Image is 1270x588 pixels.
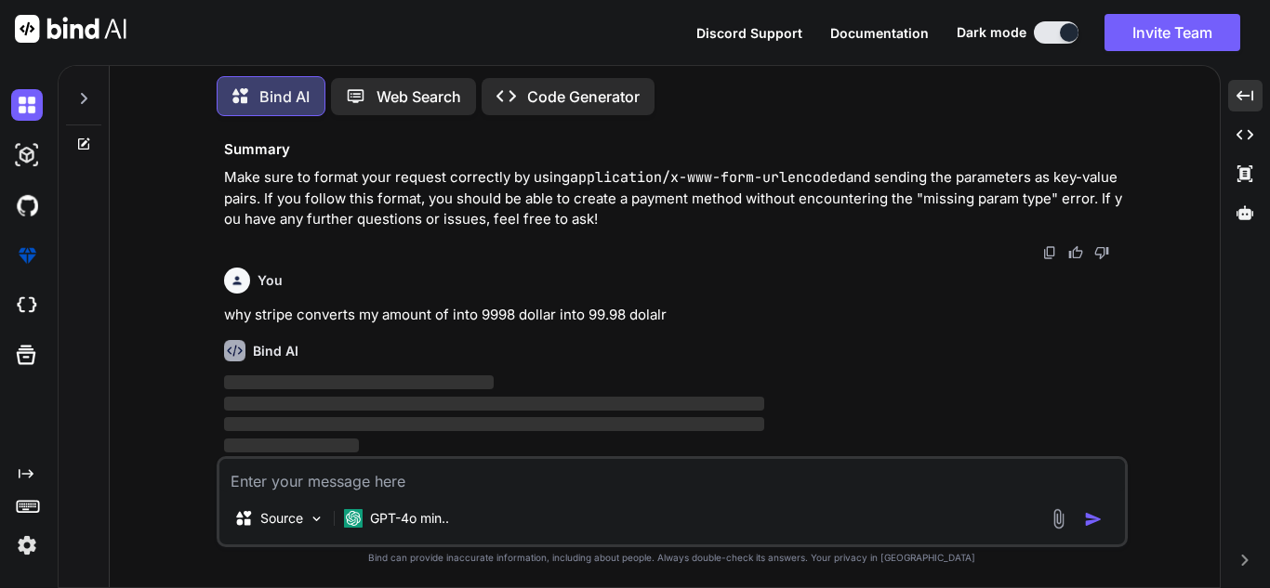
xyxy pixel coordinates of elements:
h3: Summary [224,139,1124,161]
p: GPT-4o min.. [370,509,449,528]
img: attachment [1048,508,1069,529]
span: ‌ [224,397,764,411]
img: darkAi-studio [11,139,43,171]
span: Dark mode [957,23,1026,42]
img: cloudideIcon [11,290,43,321]
p: Make sure to format your request correctly by using and sending the parameters as key-value pairs... [224,167,1124,230]
img: githubDark [11,189,43,221]
button: Discord Support [696,23,802,43]
code: application/x-www-form-urlencoded [570,168,846,187]
button: Invite Team [1105,14,1240,51]
p: Bind can provide inaccurate information, including about people. Always double-check its answers.... [217,551,1128,565]
img: settings [11,529,43,561]
span: Discord Support [696,25,802,41]
img: Bind AI [15,15,126,43]
h6: Bind AI [253,342,298,360]
button: Documentation [830,23,929,43]
span: ‌ [224,417,764,431]
img: Pick Models [309,511,324,527]
h6: You [258,271,283,290]
img: GPT-4o mini [344,509,363,528]
p: Code Generator [527,85,640,108]
img: darkChat [11,89,43,121]
span: ‌ [224,438,359,452]
img: dislike [1094,245,1109,260]
p: why stripe converts my amount of into 9998 dollar into 99.98 dolalr [224,305,1124,326]
span: Documentation [830,25,929,41]
img: like [1068,245,1083,260]
p: Source [260,509,303,528]
img: icon [1084,510,1103,529]
img: premium [11,240,43,271]
img: copy [1042,245,1057,260]
span: ‌ [224,375,494,389]
p: Bind AI [259,85,310,108]
p: Web Search [377,85,461,108]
